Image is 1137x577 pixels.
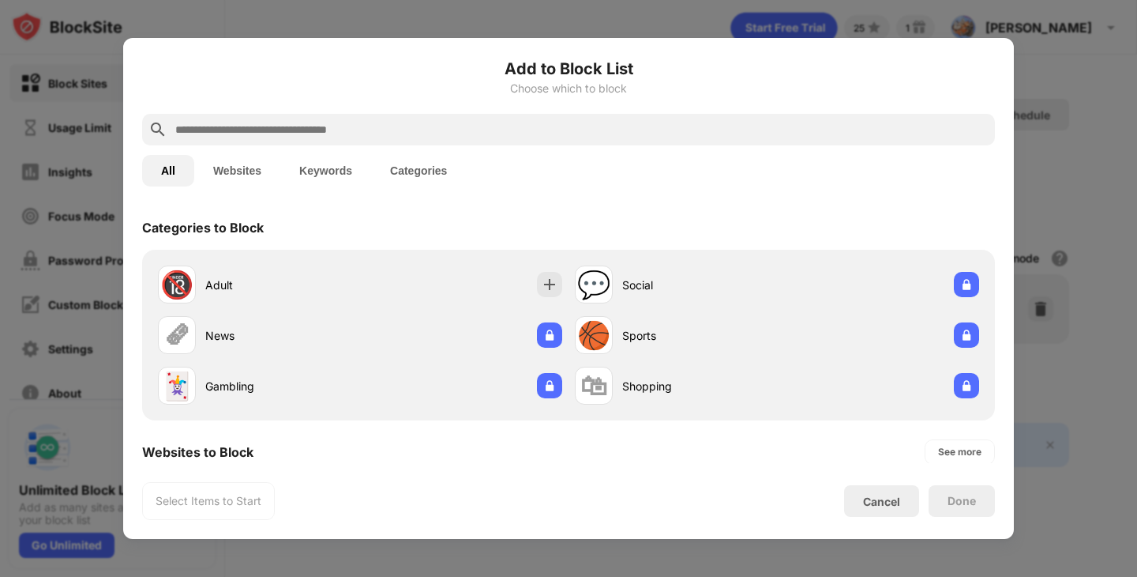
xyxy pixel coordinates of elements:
[947,495,976,507] div: Done
[577,319,610,352] div: 🏀
[371,155,466,187] button: Categories
[160,269,193,301] div: 🔞
[156,493,261,509] div: Select Items to Start
[280,155,371,187] button: Keywords
[938,444,981,460] div: See more
[160,370,193,402] div: 🃏
[163,319,190,352] div: 🗞
[142,155,194,187] button: All
[622,327,777,344] div: Sports
[205,327,360,344] div: News
[622,378,777,394] div: Shopping
[142,82,995,95] div: Choose which to block
[580,370,607,402] div: 🛍
[142,57,995,81] h6: Add to Block List
[148,120,167,139] img: search.svg
[142,220,264,236] div: Categories to Block
[205,378,360,394] div: Gambling
[194,155,280,187] button: Websites
[863,495,900,508] div: Cancel
[142,444,253,460] div: Websites to Block
[622,277,777,293] div: Social
[577,269,610,301] div: 💬
[205,277,360,293] div: Adult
